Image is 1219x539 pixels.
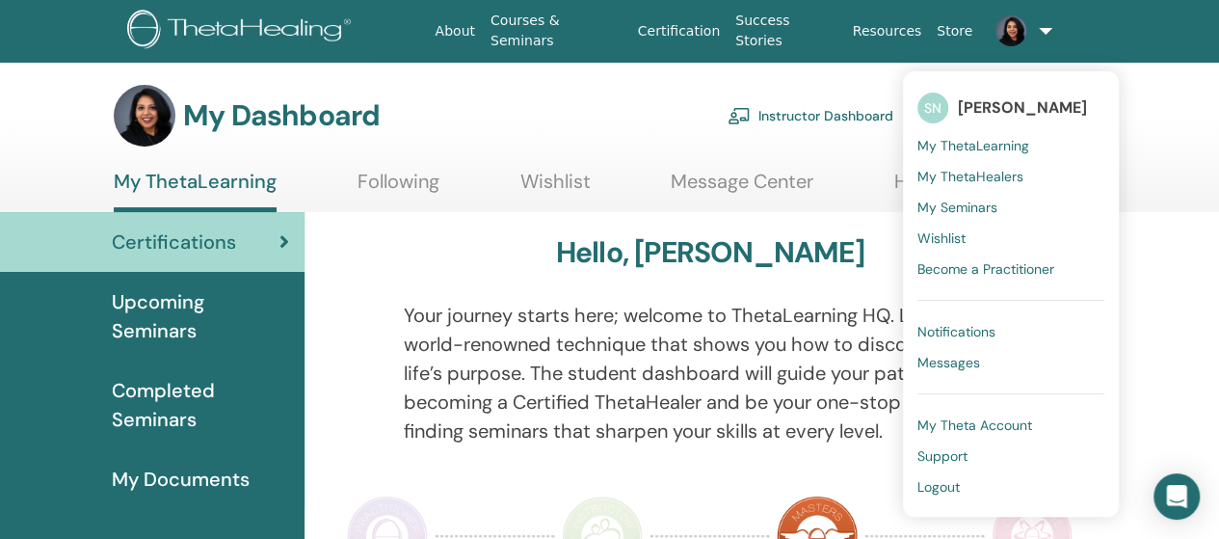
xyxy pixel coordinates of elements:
[917,323,995,340] span: Notifications
[520,170,591,207] a: Wishlist
[894,170,1049,207] a: Help & Resources
[917,137,1029,154] span: My ThetaLearning
[112,228,236,256] span: Certifications
[917,223,1104,254] a: Wishlist
[917,161,1104,192] a: My ThetaHealers
[917,192,1104,223] a: My Seminars
[917,86,1104,130] a: SN[PERSON_NAME]
[917,478,960,496] span: Logout
[917,354,980,371] span: Messages
[112,287,289,345] span: Upcoming Seminars
[114,85,175,147] img: default.jpg
[428,13,483,49] a: About
[917,199,997,216] span: My Seminars
[958,97,1087,118] span: [PERSON_NAME]
[728,94,893,137] a: Instructor Dashboard
[917,472,1104,502] a: Logout
[929,13,980,49] a: Store
[917,347,1104,378] a: Messages
[404,301,1017,445] p: Your journey starts here; welcome to ThetaLearning HQ. Learn the world-renowned technique that sh...
[917,447,967,465] span: Support
[917,168,1023,185] span: My ThetaHealers
[127,10,358,53] img: logo.png
[917,229,966,247] span: Wishlist
[728,107,751,124] img: chalkboard-teacher.svg
[917,410,1104,441] a: My Theta Account
[671,170,813,207] a: Message Center
[917,417,1032,434] span: My Theta Account
[112,376,289,434] span: Completed Seminars
[917,130,1104,161] a: My ThetaLearning
[917,254,1104,284] a: Become a Practitioner
[995,15,1026,46] img: default.jpg
[556,235,864,270] h3: Hello, [PERSON_NAME]
[112,465,250,494] span: My Documents
[845,13,930,49] a: Resources
[917,316,1104,347] a: Notifications
[1153,473,1200,520] div: Open Intercom Messenger
[630,13,728,49] a: Certification
[917,93,948,123] span: SN
[358,170,439,207] a: Following
[114,170,277,212] a: My ThetaLearning
[728,3,844,59] a: Success Stories
[483,3,630,59] a: Courses & Seminars
[917,260,1054,278] span: Become a Practitioner
[183,98,380,133] h3: My Dashboard
[917,441,1104,472] a: Support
